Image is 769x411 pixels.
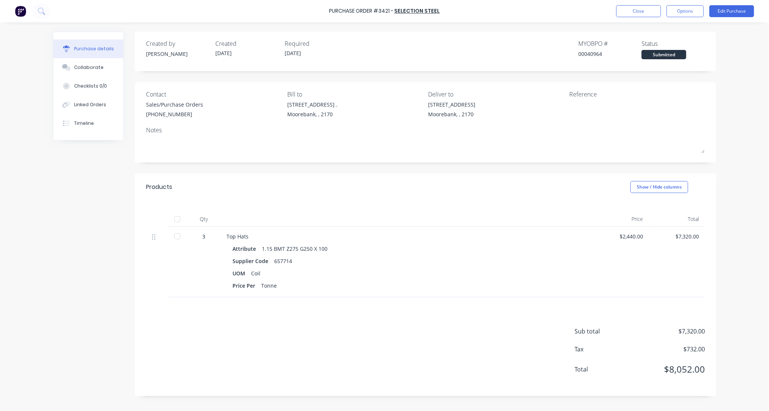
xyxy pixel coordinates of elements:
div: 1.15 BMT Z275 G250 X 100 [262,243,327,254]
div: Price [593,212,649,227]
div: Notes [146,126,705,135]
span: $8,052.00 [630,363,705,376]
div: 657714 [274,256,292,266]
span: Sub total [575,327,630,336]
div: Status [642,39,705,48]
button: Show / Hide columns [630,181,688,193]
button: Checklists 0/0 [53,77,123,95]
div: Reference [569,90,705,99]
button: Edit Purchase [709,5,754,17]
div: Sales/Purchase Orders [146,101,203,108]
div: 3 [193,233,215,240]
span: Tax [575,345,630,354]
div: Created [215,39,279,48]
div: Top Hats [227,233,587,240]
div: Products [146,183,172,192]
div: Required [285,39,348,48]
div: MYOB PO # [578,39,642,48]
div: [STREET_ADDRESS] . [287,101,338,108]
div: Timeline [74,120,94,127]
div: Purchase details [74,45,114,52]
div: $7,320.00 [655,233,699,240]
div: Deliver to [428,90,564,99]
span: Total [575,365,630,374]
div: Created by [146,39,209,48]
div: $2,440.00 [599,233,643,240]
div: Linked Orders [74,101,106,108]
div: Coil [251,268,260,279]
div: Attribute [232,243,262,254]
button: Collaborate [53,58,123,77]
div: Submitted [642,50,686,59]
div: Total [649,212,705,227]
div: [PHONE_NUMBER] [146,110,203,118]
div: Qty [187,212,221,227]
button: Linked Orders [53,95,123,114]
div: Moorebank, , 2170 [428,110,476,118]
button: Options [667,5,704,17]
div: Purchase Order #3421 - [329,7,394,15]
span: $732.00 [630,345,705,354]
img: Factory [15,6,26,17]
div: Checklists 0/0 [74,83,107,89]
div: Moorebank, , 2170 [287,110,338,118]
button: Close [616,5,661,17]
div: Contact [146,90,282,99]
button: Purchase details [53,39,123,58]
div: 00040964 [578,50,642,58]
div: [STREET_ADDRESS] [428,101,476,108]
div: Price Per [232,280,261,291]
div: Supplier Code [232,256,274,266]
div: UOM [232,268,251,279]
a: SELECTION STEEL [395,7,440,15]
div: Collaborate [74,64,104,71]
div: [PERSON_NAME] [146,50,209,58]
span: $7,320.00 [630,327,705,336]
div: Tonne [261,280,277,291]
button: Timeline [53,114,123,133]
div: Bill to [287,90,423,99]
